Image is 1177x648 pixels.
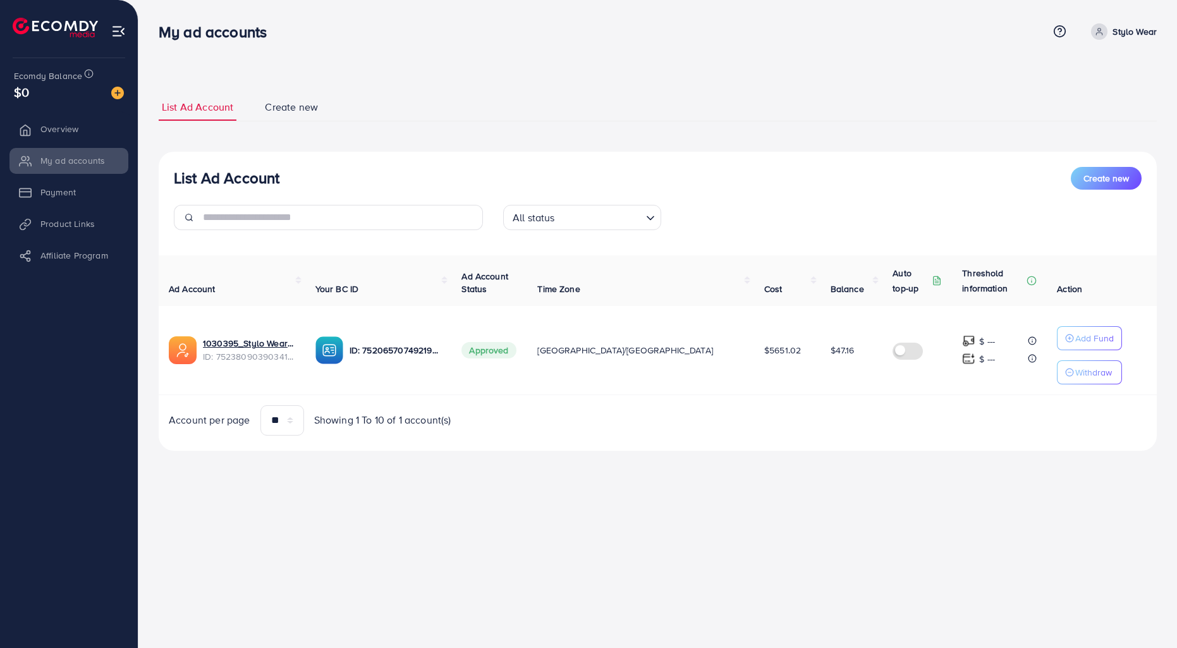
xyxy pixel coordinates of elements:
[350,343,442,358] p: ID: 7520657074921996304
[1057,326,1122,350] button: Add Fund
[111,24,126,39] img: menu
[1086,23,1157,40] a: Stylo Wear
[14,70,82,82] span: Ecomdy Balance
[1071,167,1142,190] button: Create new
[962,334,975,348] img: top-up amount
[831,344,855,357] span: $47.16
[1075,365,1112,380] p: Withdraw
[831,283,864,295] span: Balance
[979,352,995,367] p: $ ---
[315,336,343,364] img: ic-ba-acc.ded83a64.svg
[962,266,1024,296] p: Threshold information
[203,350,295,363] span: ID: 7523809039034122257
[159,23,277,41] h3: My ad accounts
[174,169,279,187] h3: List Ad Account
[503,205,661,230] div: Search for option
[169,283,216,295] span: Ad Account
[537,344,713,357] span: [GEOGRAPHIC_DATA]/[GEOGRAPHIC_DATA]
[461,270,508,295] span: Ad Account Status
[169,336,197,364] img: ic-ads-acc.e4c84228.svg
[1083,172,1129,185] span: Create new
[203,337,295,363] div: <span class='underline'>1030395_Stylo Wear_1751773316264</span></br>7523809039034122257
[203,337,295,350] a: 1030395_Stylo Wear_1751773316264
[537,283,580,295] span: Time Zone
[315,283,359,295] span: Your BC ID
[461,342,516,358] span: Approved
[111,87,124,99] img: image
[1113,24,1157,39] p: Stylo Wear
[764,283,783,295] span: Cost
[265,100,318,114] span: Create new
[962,352,975,365] img: top-up amount
[1075,331,1114,346] p: Add Fund
[764,344,801,357] span: $5651.02
[510,209,558,227] span: All status
[559,206,641,227] input: Search for option
[1057,360,1122,384] button: Withdraw
[314,413,451,427] span: Showing 1 To 10 of 1 account(s)
[979,334,995,349] p: $ ---
[169,413,250,427] span: Account per page
[14,83,29,101] span: $0
[1057,283,1082,295] span: Action
[893,266,929,296] p: Auto top-up
[13,18,98,37] img: logo
[162,100,233,114] span: List Ad Account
